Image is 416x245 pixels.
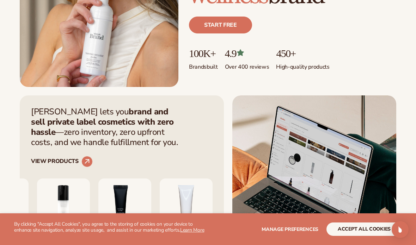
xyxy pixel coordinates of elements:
[189,17,252,33] a: Start free
[276,59,329,71] p: High-quality products
[225,59,269,71] p: Over 400 reviews
[160,178,213,231] img: Vitamin c cleanser.
[392,221,409,238] div: Open Intercom Messenger
[31,106,174,138] strong: brand and sell private label cosmetics with zero hassle
[326,222,402,236] button: accept all cookies
[14,221,208,233] p: By clicking "Accept All Cookies", you agree to the storing of cookies on your device to enhance s...
[276,48,329,59] p: 450+
[31,107,183,147] p: [PERSON_NAME] lets you —zero inventory, zero upfront costs, and we handle fulfillment for you.
[31,156,93,167] a: VIEW PRODUCTS
[262,226,318,233] span: Manage preferences
[98,178,151,231] img: Smoothing lip balm.
[37,178,90,231] img: Moisturizing lotion.
[180,227,204,233] a: Learn More
[189,59,218,71] p: Brands built
[225,48,269,59] p: 4.9
[189,48,218,59] p: 100K+
[262,222,318,236] button: Manage preferences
